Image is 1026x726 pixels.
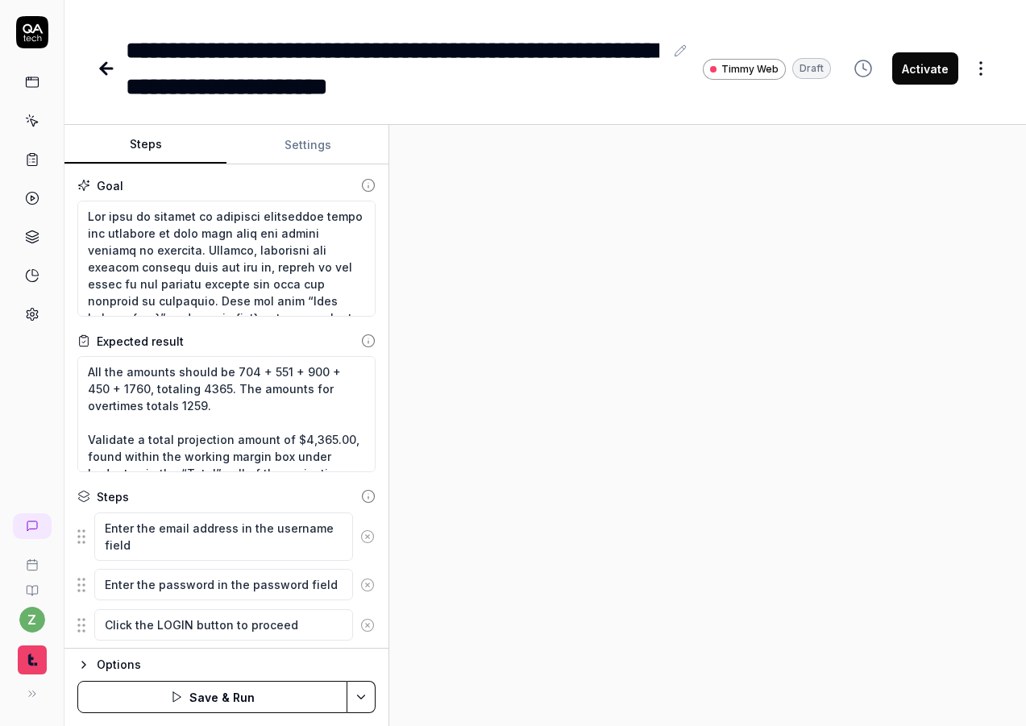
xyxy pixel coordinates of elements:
[97,333,184,350] div: Expected result
[97,177,123,194] div: Goal
[721,62,779,77] span: Timmy Web
[19,607,45,633] button: z
[77,655,376,674] button: Options
[97,488,129,505] div: Steps
[792,58,831,79] div: Draft
[64,126,226,164] button: Steps
[77,568,376,602] div: Suggestions
[77,608,376,642] div: Suggestions
[353,521,381,553] button: Remove step
[77,512,376,562] div: Suggestions
[6,633,57,678] button: Timmy Logo
[18,645,47,674] img: Timmy Logo
[13,513,52,539] a: New conversation
[226,126,388,164] button: Settings
[844,52,883,85] button: View version history
[6,546,57,571] a: Book a call with us
[703,58,786,80] a: Timmy Web
[6,571,57,597] a: Documentation
[892,52,958,85] button: Activate
[77,681,347,713] button: Save & Run
[353,569,381,601] button: Remove step
[97,655,376,674] div: Options
[353,609,381,641] button: Remove step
